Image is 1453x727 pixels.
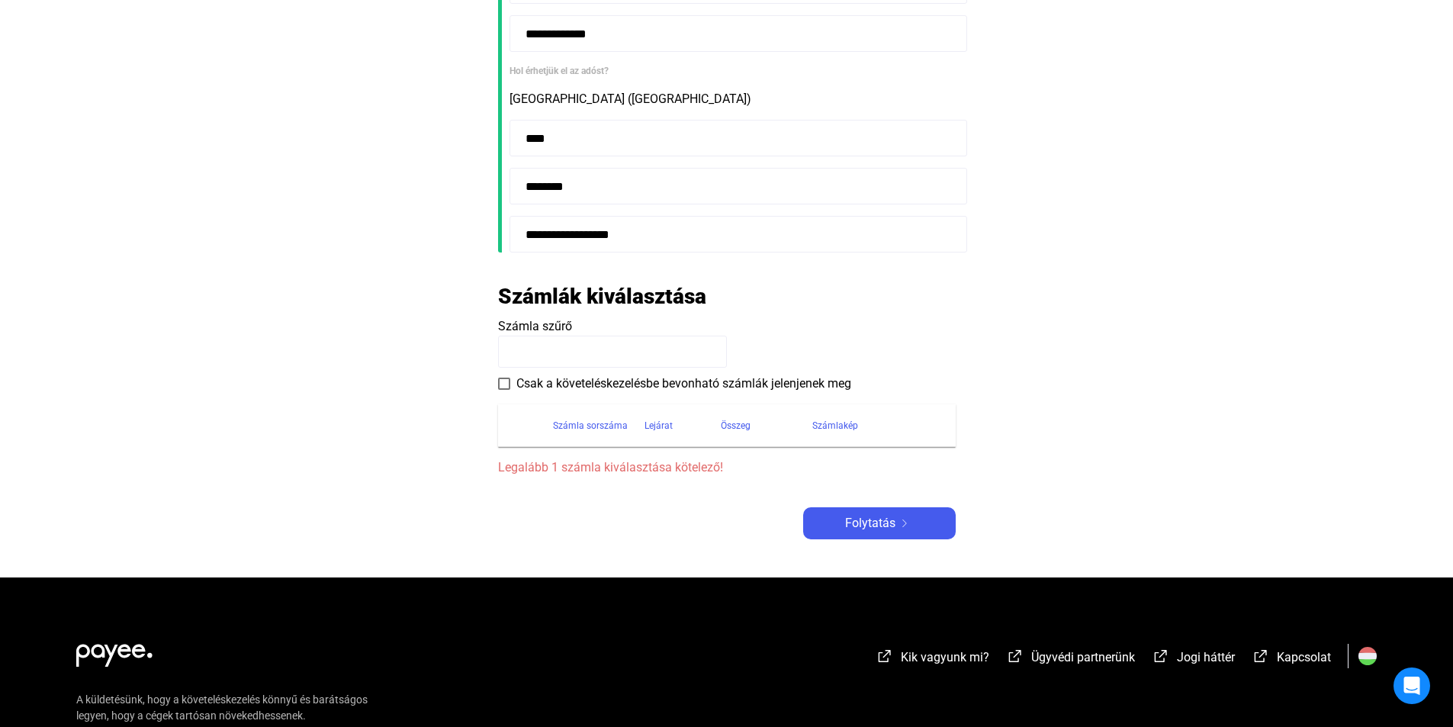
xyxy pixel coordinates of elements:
img: arrow-right-white [895,520,914,527]
div: Számlakép [812,417,937,435]
img: external-link-white [876,648,894,664]
a: external-link-whiteKik vagyunk mi? [876,652,989,667]
img: white-payee-white-dot.svg [76,635,153,667]
button: Folytatásarrow-right-white [803,507,956,539]
img: HU.svg [1358,647,1377,665]
div: Lejárat [645,417,673,435]
span: Számla szűrő [498,319,572,333]
a: external-link-whiteÜgyvédi partnerünk [1006,652,1135,667]
span: Csak a követeléskezelésbe bevonható számlák jelenjenek meg [516,375,851,393]
div: Számla sorszáma [553,417,628,435]
div: Open Intercom Messenger [1394,667,1430,704]
img: external-link-white [1006,648,1024,664]
div: Összeg [721,417,751,435]
span: Kik vagyunk mi? [901,650,989,664]
span: Jogi háttér [1177,650,1235,664]
div: [GEOGRAPHIC_DATA] ([GEOGRAPHIC_DATA]) [510,90,956,108]
div: Összeg [721,417,812,435]
img: external-link-white [1152,648,1170,664]
span: Folytatás [845,514,895,532]
div: Hol érhetjük el az adóst? [510,63,956,79]
h2: Számlák kiválasztása [498,283,706,310]
a: external-link-whiteKapcsolat [1252,652,1331,667]
div: Számla sorszáma [553,417,645,435]
div: Lejárat [645,417,721,435]
a: external-link-whiteJogi háttér [1152,652,1235,667]
div: Számlakép [812,417,858,435]
img: external-link-white [1252,648,1270,664]
span: Legalább 1 számla kiválasztása kötelező! [498,458,956,477]
span: Ügyvédi partnerünk [1031,650,1135,664]
span: Kapcsolat [1277,650,1331,664]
